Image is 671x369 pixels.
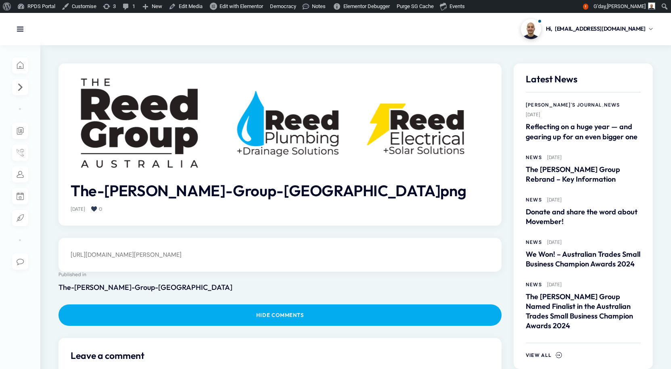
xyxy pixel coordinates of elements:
a: Reflecting on a huge year — and gearing up for an even bigger one [526,122,641,141]
a: News [526,154,542,161]
span: [DATE] [547,239,567,246]
span: [DATE] [547,154,567,161]
a: We Won! – Australian Trades Small Business Champion Awards 2024 [526,249,641,269]
a: News [526,239,542,246]
a: Hide comments [59,304,502,326]
a: The-[PERSON_NAME]-Group-[GEOGRAPHIC_DATA] [59,272,274,292]
span: 0 [99,206,102,212]
a: View All [526,351,562,359]
a: The [PERSON_NAME] Group Named Finalist in the Australian Trades Small Business Champion Awards 2024 [526,292,641,331]
a: 0 [92,205,107,213]
span: [DATE] [526,111,546,118]
span: View All [526,352,552,358]
span: [DATE] [71,205,90,213]
p: [URL][DOMAIN_NAME][PERSON_NAME] [71,250,489,260]
a: [PERSON_NAME]'s Journal [526,101,602,109]
span: , [602,102,604,108]
a: News [604,101,620,109]
a: News [526,196,542,203]
span: Edit with Elementor [219,3,263,9]
span: [PERSON_NAME] [607,3,646,9]
span: Published in [59,272,274,278]
span: [EMAIL_ADDRESS][DOMAIN_NAME] [555,25,645,33]
span: [DATE] [547,281,567,288]
img: Profile picture of Cristian C [521,19,541,39]
h3: Leave a comment [71,350,489,362]
h5: The-[PERSON_NAME]-Group-[GEOGRAPHIC_DATA] [59,283,274,292]
span: Hi, [546,25,552,33]
h5: Latest News [526,73,641,92]
span: [DATE] [547,196,567,203]
a: Profile picture of Cristian CHi,[EMAIL_ADDRESS][DOMAIN_NAME] [521,19,653,39]
nav: Posts [59,272,502,292]
a: News [526,281,542,288]
span: ! [583,4,588,10]
h1: The-[PERSON_NAME]-Group-[GEOGRAPHIC_DATA]png [71,182,489,199]
a: The [PERSON_NAME] Group Rebrand – Key Information [526,165,641,184]
a: Donate and share the word about Movember! [526,207,641,226]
